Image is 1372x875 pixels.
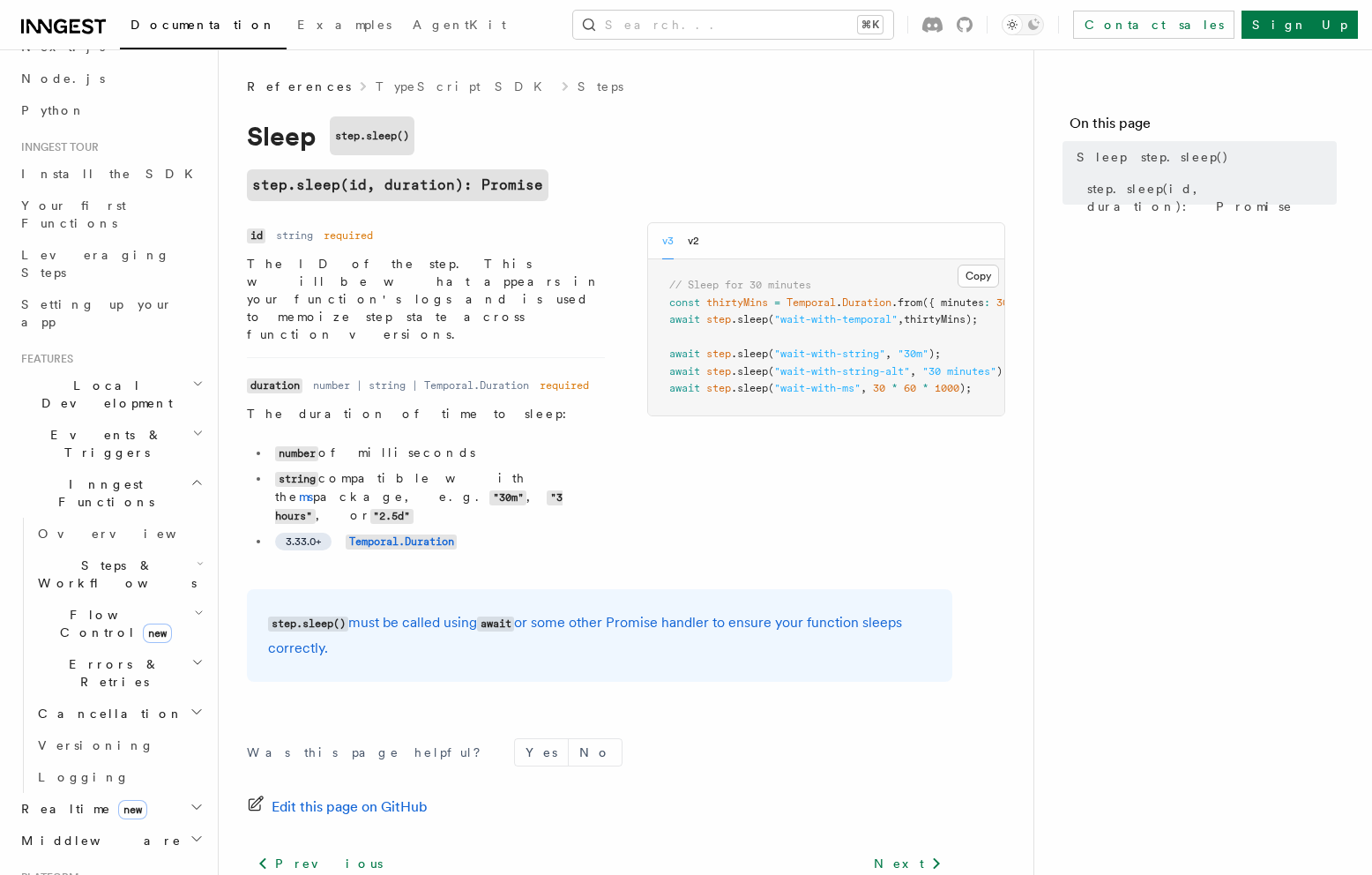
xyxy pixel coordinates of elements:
[774,348,885,360] span: "wait-with-string"
[31,606,194,641] span: Flow Control
[858,16,883,34] kbd: ⌘K
[774,313,898,325] span: "wait-with-temporal"
[21,103,86,117] span: Python
[14,800,147,818] span: Realtime
[247,78,351,95] span: References
[21,71,105,86] span: Node.js
[768,382,774,394] span: (
[904,382,916,394] span: 60
[31,761,207,793] a: Logging
[768,365,774,378] span: (
[14,426,192,461] span: Events & Triggers
[515,739,568,766] button: Yes
[118,800,147,819] span: new
[1073,11,1234,39] a: Contact sales
[276,228,313,243] dd: string
[14,158,207,190] a: Install the SDK
[270,444,605,462] li: of milliseconds
[1002,14,1044,35] button: Toggle dark mode
[14,518,207,793] div: Inngest Functions
[268,610,931,661] p: must be called using or some other Promise handler to ensure your function sleeps correctly.
[130,18,276,32] span: Documentation
[928,348,941,360] span: );
[578,78,623,95] a: Steps
[14,468,207,518] button: Inngest Functions
[299,490,313,504] a: ms
[1070,113,1337,141] h4: On this page
[346,535,457,550] code: Temporal.Duration
[935,382,959,394] span: 1000
[569,739,622,766] button: No
[31,705,183,722] span: Cancellation
[669,279,811,291] span: // Sleep for 30 minutes
[904,313,978,325] span: thirtyMins);
[14,352,73,366] span: Features
[706,382,731,394] span: step
[38,770,130,784] span: Logging
[376,78,553,95] a: TypeScript SDK
[540,378,589,393] dd: required
[247,378,302,393] code: duration
[706,365,731,378] span: step
[984,296,990,309] span: :
[275,446,318,461] code: number
[247,255,605,343] p: The ID of the step. This will be what appears in your function's logs and is used to memoize step...
[1087,180,1337,215] span: step.sleep(id, duration): Promise
[31,655,191,691] span: Errors & Retries
[768,348,774,360] span: (
[898,313,904,325] span: ,
[346,534,457,548] a: Temporal.Duration
[120,5,287,49] a: Documentation
[14,190,207,239] a: Your first Functions
[669,348,700,360] span: await
[268,617,348,632] code: step.sleep()
[38,527,220,541] span: Overview
[996,296,1009,309] span: 30
[14,419,207,468] button: Events & Triggers
[247,116,952,155] h1: Sleep
[873,382,885,394] span: 30
[14,288,207,338] a: Setting up your app
[14,825,207,856] button: Middleware
[21,167,204,181] span: Install the SDK
[370,509,414,524] code: "2.5d"
[272,795,428,819] span: Edit this page on GitHub
[662,223,674,259] button: v3
[313,378,529,393] dd: number | string | Temporal.Duration
[324,228,373,243] dd: required
[14,475,190,511] span: Inngest Functions
[1070,141,1337,173] a: Sleep step.sleep()
[885,348,891,360] span: ,
[31,729,207,761] a: Versioning
[14,140,99,154] span: Inngest tour
[573,11,893,39] button: Search...⌘K
[21,198,126,230] span: Your first Functions
[688,223,699,259] button: v2
[959,382,972,394] span: );
[413,18,506,32] span: AgentKit
[669,313,700,325] span: await
[14,793,207,825] button: Realtimenew
[996,365,1009,378] span: );
[21,297,173,329] span: Setting up your app
[247,744,493,761] p: Was this page helpful?
[774,382,861,394] span: "wait-with-ms"
[31,599,207,648] button: Flow Controlnew
[402,5,517,48] a: AgentKit
[489,490,526,505] code: "30m"
[842,296,891,309] span: Duration
[861,382,867,394] span: ,
[922,365,996,378] span: "30 minutes"
[286,535,321,549] span: 3.33.0+
[14,370,207,419] button: Local Development
[247,169,548,201] a: step.sleep(id, duration): Promise
[247,405,605,423] p: The duration of time to sleep:
[31,648,207,698] button: Errors & Retries
[774,296,780,309] span: =
[330,116,414,155] code: step.sleep()
[898,348,928,360] span: "30m"
[731,313,768,325] span: .sleep
[14,63,207,94] a: Node.js
[31,518,207,550] a: Overview
[669,365,700,378] span: await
